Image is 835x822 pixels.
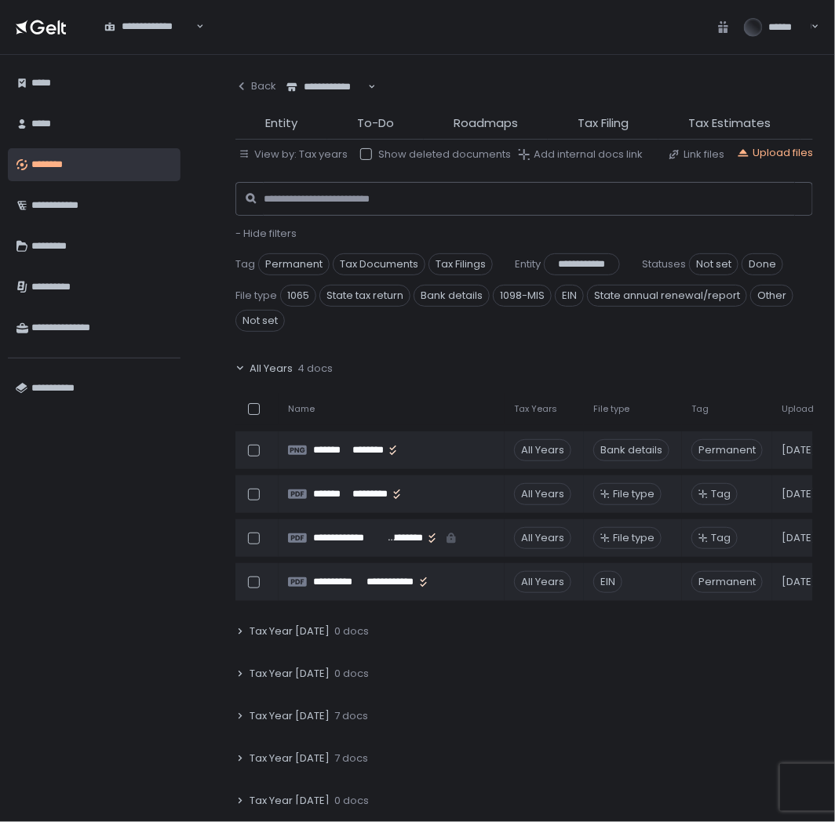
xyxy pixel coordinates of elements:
div: EIN [593,571,622,593]
button: Link files [668,147,724,162]
div: Bank details [593,439,669,461]
div: Back [235,79,276,93]
span: Entity [515,257,541,271]
span: Done [742,253,783,275]
span: 7 docs [334,751,368,766]
span: 7 docs [334,709,368,723]
span: Roadmaps [454,115,518,133]
span: Tax Year [DATE] [250,667,330,681]
div: All Years [514,527,571,549]
span: Name [288,403,315,415]
span: State tax return [319,285,410,307]
span: File type [235,289,277,303]
span: Tax Estimates [688,115,771,133]
span: Tax Year [DATE] [250,751,330,766]
span: Other [750,285,793,307]
button: View by: Tax years [239,147,348,162]
span: [DATE] [782,575,816,589]
span: Tax Year [DATE] [250,624,330,638]
span: Tax Filings [428,253,493,275]
span: Statuses [642,257,686,271]
input: Search for option [366,79,366,95]
span: Tax Filing [578,115,629,133]
div: All Years [514,483,571,505]
span: 4 docs [297,362,333,376]
span: Tax Documents [333,253,425,275]
span: Bank details [414,285,490,307]
span: Tax Years [514,403,557,415]
span: Tag [711,487,731,501]
span: Entity [265,115,297,133]
span: To-Do [357,115,394,133]
span: File type [613,487,655,501]
span: Not set [689,253,738,275]
span: [DATE] [782,487,816,501]
button: Back [235,71,276,102]
span: [DATE] [782,443,816,457]
span: 0 docs [334,624,369,638]
div: All Years [514,439,571,461]
button: Add internal docs link [518,147,643,162]
div: Search for option [94,10,204,43]
div: Search for option [276,71,376,104]
span: [DATE] [782,531,816,545]
span: 0 docs [334,794,369,808]
div: All Years [514,571,571,593]
button: Upload files [737,146,813,160]
span: Tax Year [DATE] [250,794,330,808]
span: Permanent [691,571,763,593]
span: File type [613,531,655,545]
input: Search for option [194,19,195,35]
span: EIN [555,285,584,307]
span: Tag [235,257,255,271]
span: State annual renewal/report [587,285,747,307]
span: Permanent [691,439,763,461]
span: Tag [691,403,709,415]
span: File type [593,403,629,415]
span: Uploaded [782,403,826,415]
span: Tax Year [DATE] [250,709,330,723]
span: All Years [250,362,293,376]
span: 0 docs [334,667,369,681]
span: Tag [711,531,731,545]
span: 1098-MIS [493,285,552,307]
button: - Hide filters [235,227,297,241]
span: Permanent [258,253,330,275]
span: 1065 [280,285,316,307]
span: - Hide filters [235,226,297,241]
span: Not set [235,310,285,332]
